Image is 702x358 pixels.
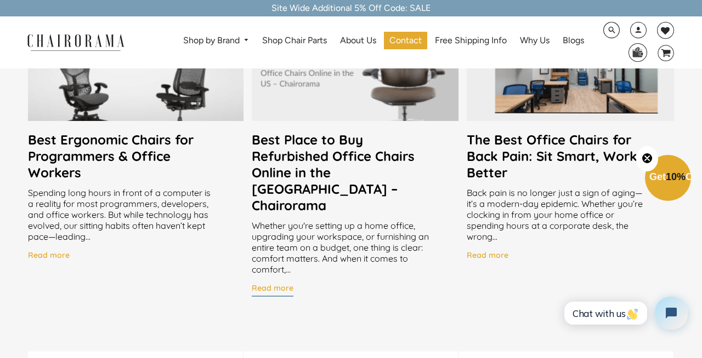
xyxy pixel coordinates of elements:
[252,131,459,213] a: Best Place to Buy Refurbished Office Chairs Online in the [GEOGRAPHIC_DATA] – Chairorama
[467,250,508,264] a: Read more
[520,35,550,47] span: Why Us
[252,283,293,293] h4: Read more
[28,187,244,242] div: Spending long hours in front of a computer is a reality for most programmers, developers, and off...
[340,35,376,47] span: About Us
[28,250,70,264] a: Read more
[28,250,70,260] h4: Read more
[467,250,508,260] h4: Read more
[645,156,691,202] div: Get10%OffClose teaser
[252,283,293,297] a: Read more
[177,32,590,52] nav: DesktopNavigation
[514,32,555,49] a: Why Us
[335,32,382,49] a: About Us
[636,146,658,171] button: Close teaser
[429,32,512,49] a: Free Shipping Info
[257,32,332,49] a: Shop Chair Parts
[563,35,584,47] span: Blogs
[629,44,646,60] img: WhatsApp_Image_2024-07-12_at_16.23.01.webp
[467,187,674,242] div: Back pain is no longer just a sign of aging—it’s a modern-day epidemic. Whether you’re clocking i...
[557,32,590,49] a: Blogs
[552,287,697,339] iframe: Tidio Chat
[178,32,255,49] a: Shop by Brand
[28,131,244,181] a: Best Ergonomic Chairs for Programmers & Office Workers
[649,171,700,182] span: Get Off
[666,171,686,182] span: 10%
[435,35,507,47] span: Free Shipping Info
[467,131,674,181] a: The Best Office Chairs for Back Pain: Sit Smart, Work Better
[384,32,427,49] a: Contact
[252,220,459,275] div: Whether you're setting up a home office, upgrading your workspace, or furnishing an entire team o...
[262,35,327,47] span: Shop Chair Parts
[21,32,131,51] img: chairorama
[389,35,422,47] span: Contact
